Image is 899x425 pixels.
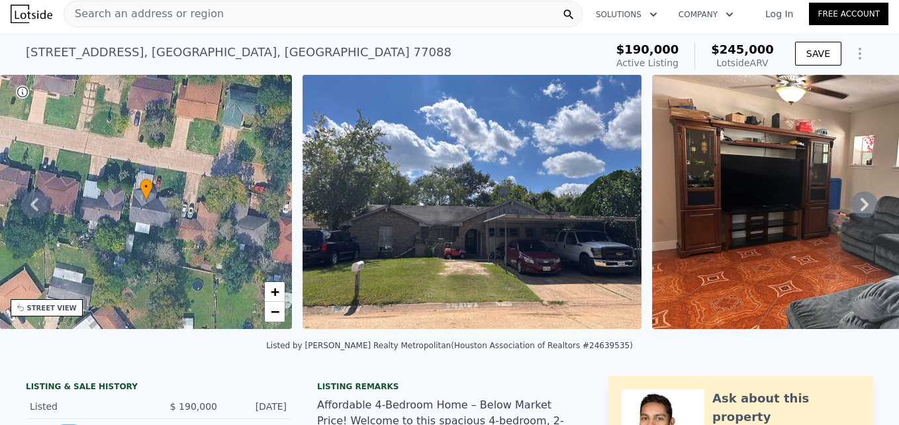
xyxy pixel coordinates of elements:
span: $245,000 [711,42,774,56]
span: − [271,303,279,320]
div: [DATE] [228,400,287,413]
span: Search an address or region [64,6,224,22]
span: • [140,181,153,193]
a: Zoom out [265,302,285,322]
a: Zoom in [265,282,285,302]
button: Company [668,3,744,26]
div: LISTING & SALE HISTORY [26,381,291,395]
div: Listed by [PERSON_NAME] Realty Metropolitan (Houston Association of Realtors #24639535) [266,341,633,350]
img: Sale: 169808618 Parcel: 111290241 [303,75,641,329]
span: + [271,283,279,300]
div: • [140,179,153,202]
a: Log In [749,7,809,21]
img: Lotside [11,5,52,23]
span: $190,000 [616,42,679,56]
div: Listing remarks [317,381,582,392]
div: Listed [30,400,148,413]
div: STREET VIEW [27,303,77,313]
span: $ 190,000 [170,401,217,412]
button: Solutions [585,3,668,26]
div: Lotside ARV [711,56,774,70]
button: SAVE [795,42,841,66]
a: Free Account [809,3,888,25]
div: [STREET_ADDRESS] , [GEOGRAPHIC_DATA] , [GEOGRAPHIC_DATA] 77088 [26,43,451,62]
button: Show Options [847,40,873,67]
span: Active Listing [616,58,679,68]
